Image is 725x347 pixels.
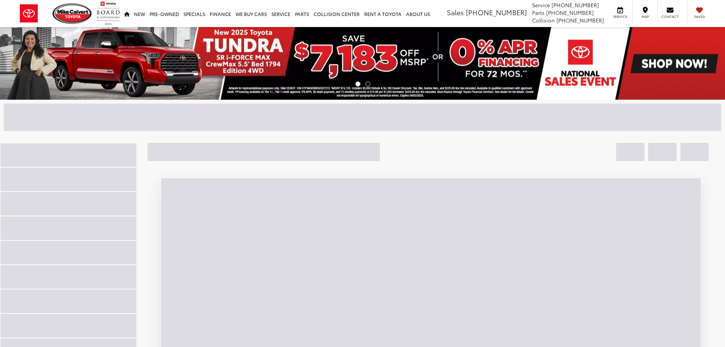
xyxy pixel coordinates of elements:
[612,14,629,19] span: Service
[466,7,527,17] span: [PHONE_NUMBER]
[53,3,93,24] img: Mike Calvert Toyota
[532,1,550,9] span: Service
[532,16,555,24] span: Collision
[546,9,594,16] span: [PHONE_NUMBER]
[532,9,545,16] span: Parts
[661,14,679,19] span: Contact
[556,16,604,24] span: [PHONE_NUMBER]
[447,7,464,17] span: Sales
[637,14,653,19] span: Map
[691,14,708,19] span: Saved
[551,1,599,9] span: [PHONE_NUMBER]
